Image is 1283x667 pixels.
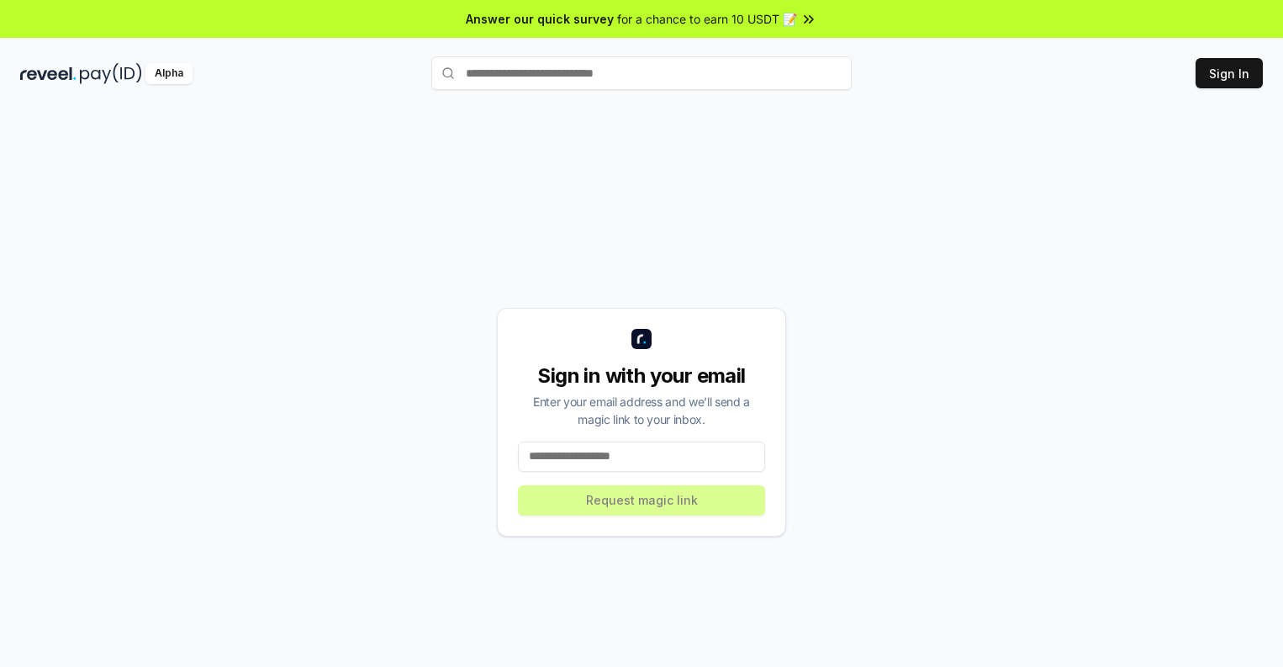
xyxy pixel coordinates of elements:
[466,10,614,28] span: Answer our quick survey
[631,329,652,349] img: logo_small
[145,63,193,84] div: Alpha
[20,63,77,84] img: reveel_dark
[518,393,765,428] div: Enter your email address and we’ll send a magic link to your inbox.
[80,63,142,84] img: pay_id
[617,10,797,28] span: for a chance to earn 10 USDT 📝
[1196,58,1263,88] button: Sign In
[518,363,765,389] div: Sign in with your email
